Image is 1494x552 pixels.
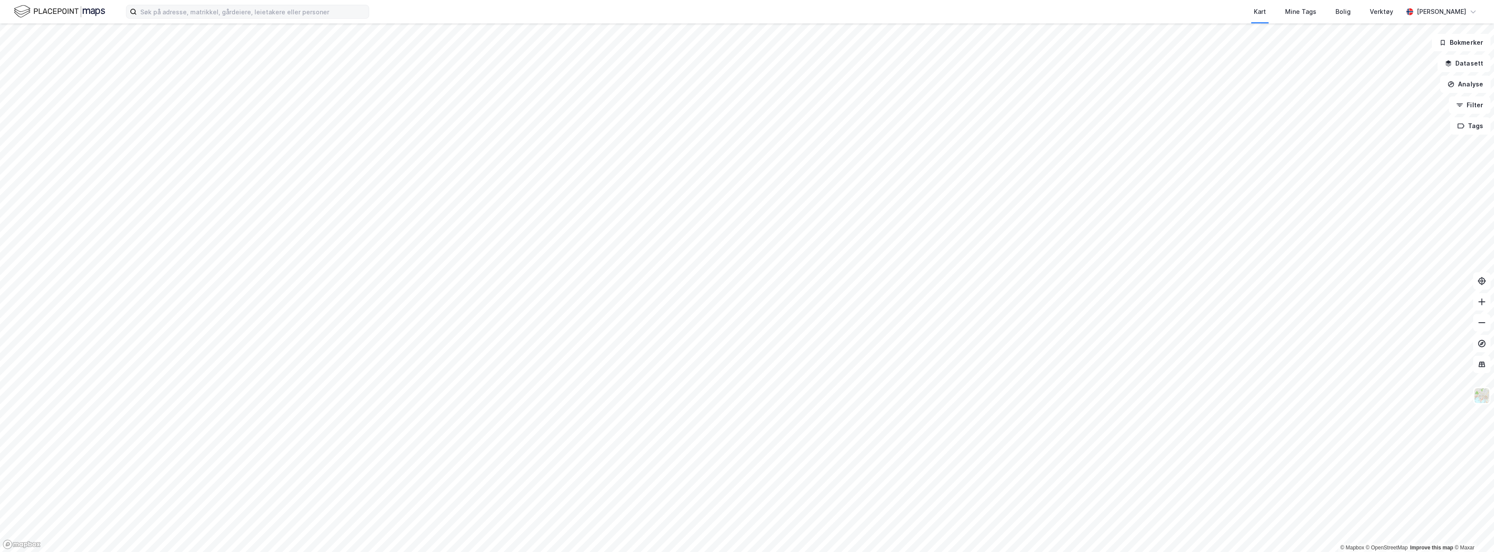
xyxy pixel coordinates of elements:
[14,4,105,19] img: logo.f888ab2527a4732fd821a326f86c7f29.svg
[137,5,369,18] input: Søk på adresse, matrikkel, gårdeiere, leietakere eller personer
[1335,7,1351,17] div: Bolig
[1254,7,1266,17] div: Kart
[1417,7,1466,17] div: [PERSON_NAME]
[1451,510,1494,552] iframe: Chat Widget
[1370,7,1393,17] div: Verktøy
[1285,7,1316,17] div: Mine Tags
